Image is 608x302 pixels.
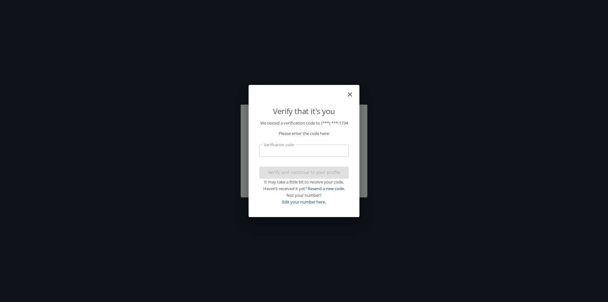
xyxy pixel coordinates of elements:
a: Edit your number here. [282,199,326,205]
p: We texted a verification code to (***) ***- 1734 [259,120,349,126]
p: Please enter the code here: [259,130,349,137]
div: Haven’t received it yet? [259,185,349,192]
button: close [349,87,357,95]
a: Resend a new code. [308,186,345,191]
div: Not your number? [259,192,349,199]
div: It may take a little bit to receive your code. [259,179,349,185]
p: Verify that it's you [259,105,349,117]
